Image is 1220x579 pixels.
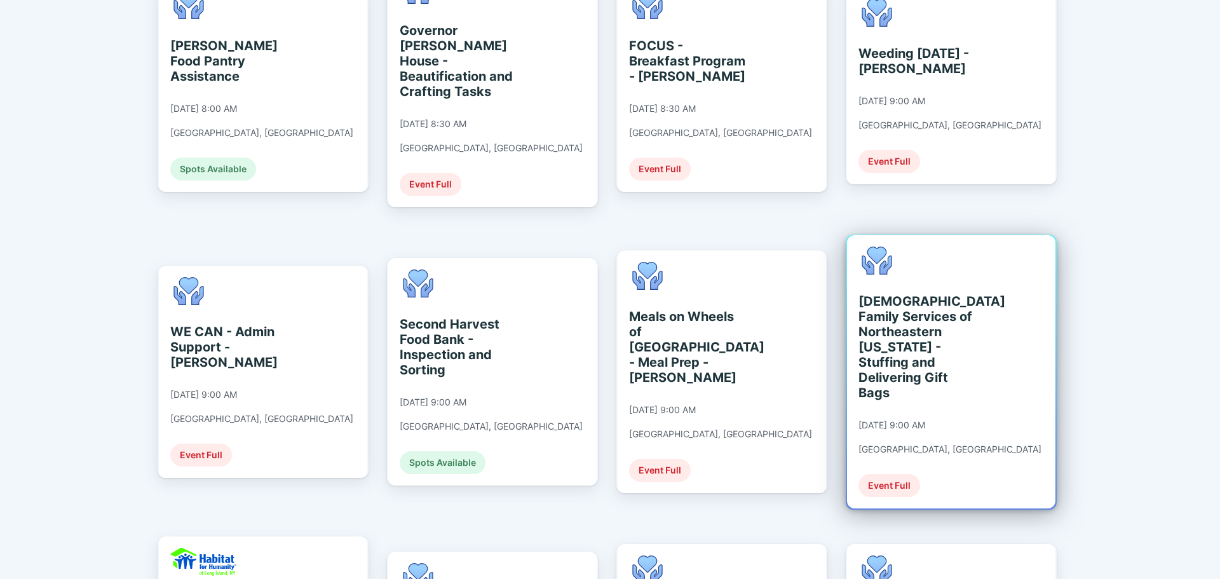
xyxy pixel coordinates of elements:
[400,142,583,154] div: [GEOGRAPHIC_DATA], [GEOGRAPHIC_DATA]
[400,451,485,474] div: Spots Available
[858,119,1041,131] div: [GEOGRAPHIC_DATA], [GEOGRAPHIC_DATA]
[170,38,287,84] div: [PERSON_NAME] Food Pantry Assistance
[858,95,925,107] div: [DATE] 9:00 AM
[170,158,256,181] div: Spots Available
[858,419,925,431] div: [DATE] 9:00 AM
[629,459,691,482] div: Event Full
[629,158,691,181] div: Event Full
[858,294,975,400] div: [DEMOGRAPHIC_DATA] Family Services of Northeastern [US_STATE] - Stuffing and Delivering Gift Bags
[858,46,975,76] div: Weeding [DATE] - [PERSON_NAME]
[629,404,696,416] div: [DATE] 9:00 AM
[170,324,287,370] div: WE CAN - Admin Support - [PERSON_NAME]
[629,103,696,114] div: [DATE] 8:30 AM
[629,38,745,84] div: FOCUS - Breakfast Program - [PERSON_NAME]
[170,444,232,467] div: Event Full
[629,309,745,385] div: Meals on Wheels of [GEOGRAPHIC_DATA] - Meal Prep - [PERSON_NAME]
[629,127,812,139] div: [GEOGRAPHIC_DATA], [GEOGRAPHIC_DATA]
[170,103,237,114] div: [DATE] 8:00 AM
[170,389,237,400] div: [DATE] 9:00 AM
[629,428,812,440] div: [GEOGRAPHIC_DATA], [GEOGRAPHIC_DATA]
[170,413,353,425] div: [GEOGRAPHIC_DATA], [GEOGRAPHIC_DATA]
[170,127,353,139] div: [GEOGRAPHIC_DATA], [GEOGRAPHIC_DATA]
[400,118,466,130] div: [DATE] 8:30 AM
[400,421,583,432] div: [GEOGRAPHIC_DATA], [GEOGRAPHIC_DATA]
[400,173,461,196] div: Event Full
[400,23,516,99] div: Governor [PERSON_NAME] House - Beautification and Crafting Tasks
[858,150,920,173] div: Event Full
[858,474,920,497] div: Event Full
[400,397,466,408] div: [DATE] 9:00 AM
[400,317,516,378] div: Second Harvest Food Bank - Inspection and Sorting
[858,444,1041,455] div: [GEOGRAPHIC_DATA], [GEOGRAPHIC_DATA]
